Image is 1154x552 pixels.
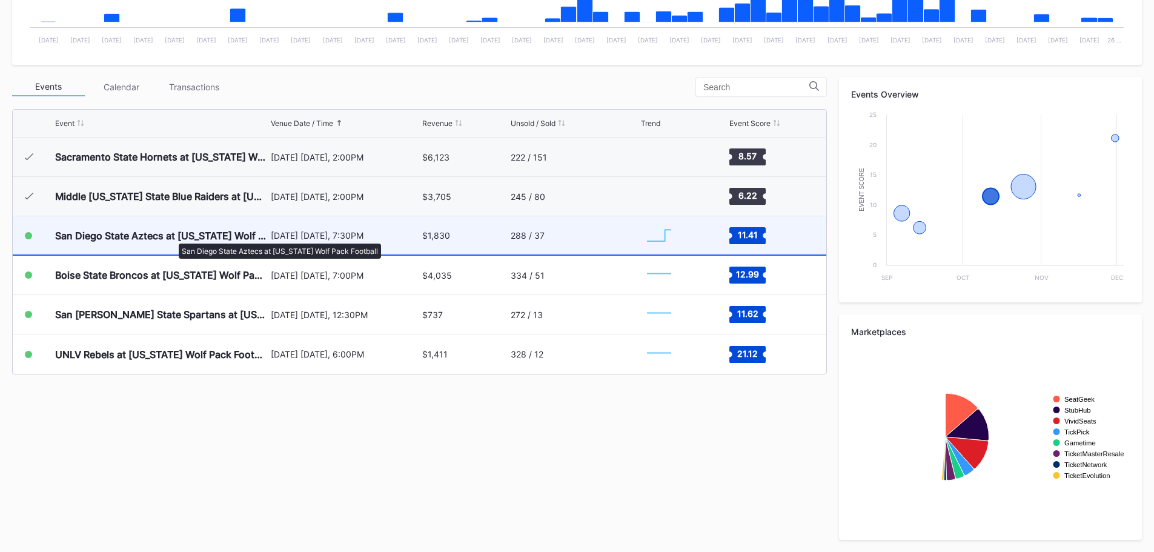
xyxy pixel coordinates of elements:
svg: Chart title [641,181,677,211]
text: Oct [957,274,969,281]
text: [DATE] [859,36,879,44]
text: 21.12 [737,348,758,358]
text: 5 [873,231,877,238]
text: [DATE] [575,36,595,44]
text: [DATE] [638,36,658,44]
svg: Chart title [641,339,677,370]
text: [DATE] [165,36,185,44]
div: Calendar [85,78,158,96]
div: 222 / 151 [511,152,547,162]
text: [DATE] [953,36,973,44]
div: 334 / 51 [511,270,545,281]
text: 11.41 [737,229,757,239]
div: San Diego State Aztecs at [US_STATE] Wolf Pack Football [55,230,268,242]
text: [DATE] [795,36,815,44]
text: Event Score [858,168,865,211]
text: [DATE] [417,36,437,44]
text: [DATE] [1048,36,1068,44]
div: Trend [641,119,660,128]
div: $3,705 [422,191,451,202]
text: [DATE] [39,36,59,44]
div: UNLV Rebels at [US_STATE] Wolf Pack Football [55,348,268,361]
text: [DATE] [543,36,563,44]
text: [DATE] [922,36,942,44]
text: [DATE] [606,36,626,44]
div: Event Score [729,119,771,128]
div: Sacramento State Hornets at [US_STATE] Wolf Pack Football [55,151,268,163]
text: [DATE] [323,36,343,44]
svg: Chart title [851,346,1130,528]
svg: Chart title [641,142,677,172]
text: 10 [870,201,877,208]
text: [DATE] [1016,36,1036,44]
text: [DATE] [386,36,406,44]
div: [DATE] [DATE], 7:30PM [271,230,420,241]
div: Venue Date / Time [271,119,333,128]
div: Event [55,119,75,128]
div: [DATE] [DATE], 2:00PM [271,191,420,202]
div: Events Overview [851,89,1130,99]
div: $6,123 [422,152,449,162]
div: [DATE] [DATE], 12:30PM [271,310,420,320]
text: TicketEvolution [1064,472,1110,479]
div: San [PERSON_NAME] State Spartans at [US_STATE] Wolf Pack Football [55,308,268,321]
div: 245 / 80 [511,191,545,202]
text: 8.57 [738,151,757,161]
div: [DATE] [DATE], 2:00PM [271,152,420,162]
div: $4,035 [422,270,452,281]
div: Unsold / Sold [511,119,555,128]
div: Marketplaces [851,327,1130,337]
text: [DATE] [480,36,500,44]
text: [DATE] [259,36,279,44]
text: Gametime [1064,439,1096,447]
div: 328 / 12 [511,349,543,359]
text: 6.22 [738,190,757,201]
text: 11.62 [737,308,758,319]
text: 0 [873,261,877,268]
text: [DATE] [1079,36,1099,44]
div: Transactions [158,78,230,96]
text: 25 [869,111,877,118]
text: [DATE] [133,36,153,44]
text: Sep [881,274,892,281]
svg: Chart title [641,299,677,330]
svg: Chart title [641,260,677,290]
text: [DATE] [102,36,122,44]
text: Dec [1111,274,1123,281]
text: [DATE] [512,36,532,44]
input: Search [703,82,809,92]
text: [DATE] [764,36,784,44]
text: TicketNetwork [1064,461,1107,468]
text: [DATE] [291,36,311,44]
text: TicketMasterResale [1064,450,1124,457]
text: 26 … [1107,36,1121,44]
svg: Chart title [641,221,677,251]
text: StubHub [1064,407,1091,414]
div: 288 / 37 [511,230,545,241]
text: [DATE] [669,36,689,44]
div: [DATE] [DATE], 6:00PM [271,349,420,359]
text: TickPick [1064,428,1090,436]
text: Nov [1035,274,1049,281]
div: $1,830 [422,230,450,241]
text: [DATE] [701,36,721,44]
text: 20 [869,141,877,148]
text: SeatGeek [1064,396,1095,403]
text: [DATE] [985,36,1005,44]
svg: Chart title [851,108,1130,290]
text: 12.99 [736,269,759,279]
div: 272 / 13 [511,310,543,320]
text: [DATE] [354,36,374,44]
div: Revenue [422,119,453,128]
div: $1,411 [422,349,448,359]
text: [DATE] [70,36,90,44]
div: Events [12,78,85,96]
text: [DATE] [196,36,216,44]
text: VividSeats [1064,417,1096,425]
div: Middle [US_STATE] State Blue Raiders at [US_STATE] Wolf Pack [55,190,268,202]
text: [DATE] [228,36,248,44]
text: [DATE] [449,36,469,44]
text: [DATE] [827,36,847,44]
div: Boise State Broncos at [US_STATE] Wolf Pack Football (Rescheduled from 10/25) [55,269,268,281]
div: $737 [422,310,443,320]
